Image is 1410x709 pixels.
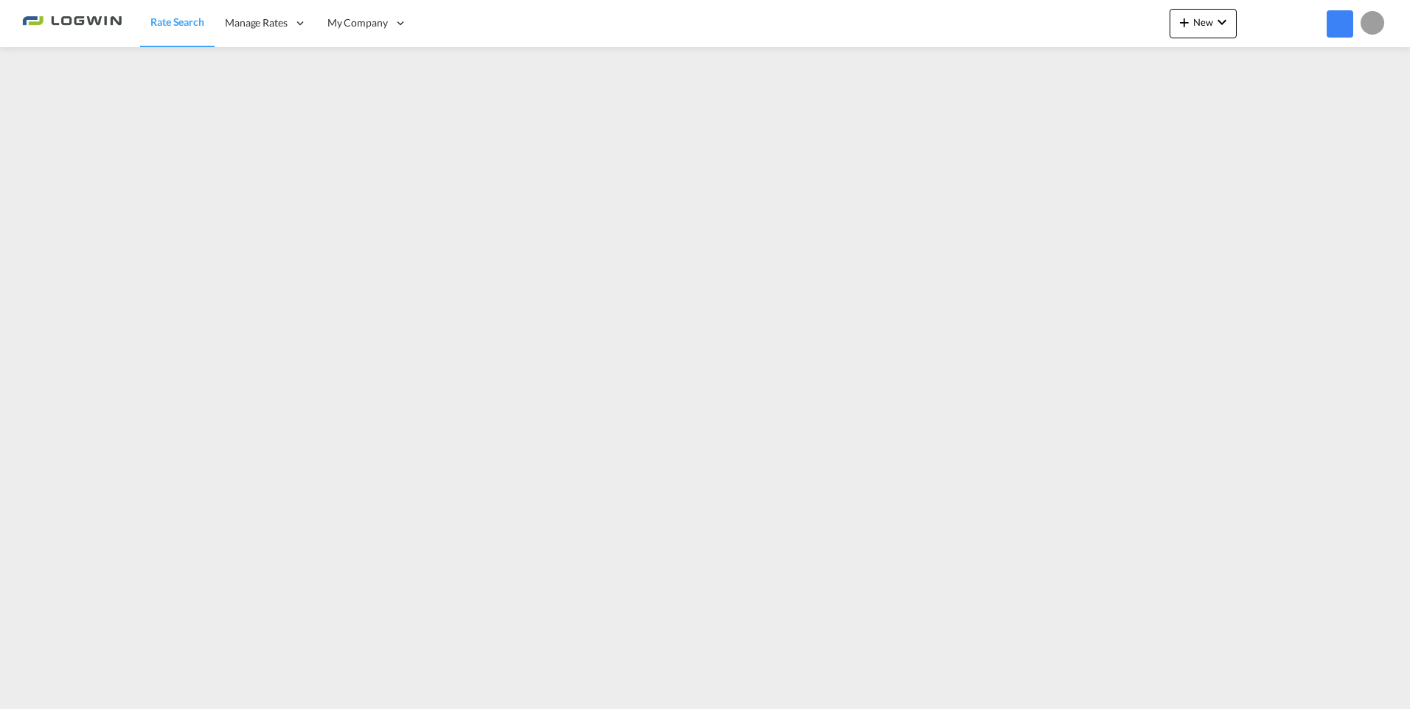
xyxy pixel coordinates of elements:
button: icon-plus 400-fgNewicon-chevron-down [1170,9,1237,38]
span: Manage Rates [225,15,288,30]
md-icon: icon-plus 400-fg [1175,13,1193,31]
span: New [1175,16,1231,28]
span: Rate Search [150,15,204,28]
span: My Company [327,15,388,30]
span: Help [1294,10,1319,35]
md-icon: icon-chevron-down [1213,13,1231,31]
img: 2761ae10d95411efa20a1f5e0282d2d7.png [22,7,122,40]
div: Help [1294,10,1327,37]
